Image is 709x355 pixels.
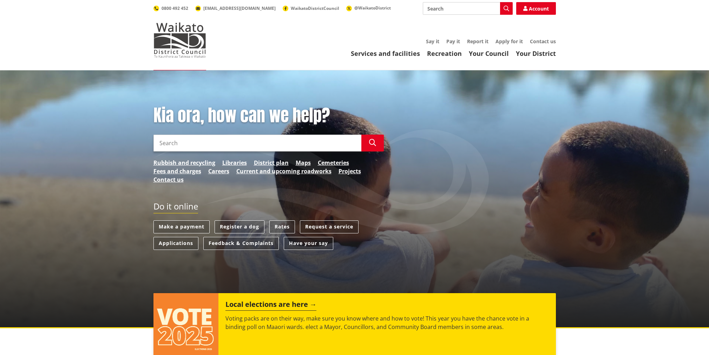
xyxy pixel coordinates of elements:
h2: Local elections are here [225,300,316,311]
a: WaikatoDistrictCouncil [283,5,339,11]
a: Say it [426,38,439,45]
input: Search input [153,135,361,151]
a: District plan [254,159,289,167]
a: Applications [153,237,198,250]
a: Apply for it [495,38,523,45]
a: Current and upcoming roadworks [236,167,331,175]
span: @WaikatoDistrict [354,5,391,11]
img: Waikato District Council - Te Kaunihera aa Takiwaa o Waikato [153,22,206,58]
a: Account [516,2,556,15]
a: Pay it [446,38,460,45]
a: Feedback & Complaints [203,237,279,250]
a: Contact us [530,38,556,45]
a: Make a payment [153,220,210,233]
a: Fees and charges [153,167,201,175]
span: WaikatoDistrictCouncil [291,5,339,11]
a: Your Council [469,49,509,58]
a: Careers [208,167,229,175]
a: 0800 492 452 [153,5,188,11]
a: @WaikatoDistrict [346,5,391,11]
a: Rates [269,220,295,233]
a: Recreation [427,49,462,58]
p: Voting packs are on their way, make sure you know where and how to vote! This year you have the c... [225,314,549,331]
h2: Do it online [153,201,198,214]
a: Rubbish and recycling [153,159,215,167]
span: 0800 492 452 [162,5,188,11]
a: [EMAIL_ADDRESS][DOMAIN_NAME] [195,5,276,11]
span: [EMAIL_ADDRESS][DOMAIN_NAME] [203,5,276,11]
a: Maps [296,159,311,167]
a: Have your say [284,237,333,250]
a: Libraries [222,159,247,167]
a: Contact us [153,175,184,184]
input: Search input [423,2,513,15]
a: Register a dog [215,220,264,233]
a: Your District [516,49,556,58]
a: Services and facilities [351,49,420,58]
a: Cemeteries [318,159,349,167]
a: Report it [467,38,488,45]
h1: Kia ora, how can we help? [153,105,384,126]
a: Request a service [300,220,359,233]
a: Projects [339,167,361,175]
